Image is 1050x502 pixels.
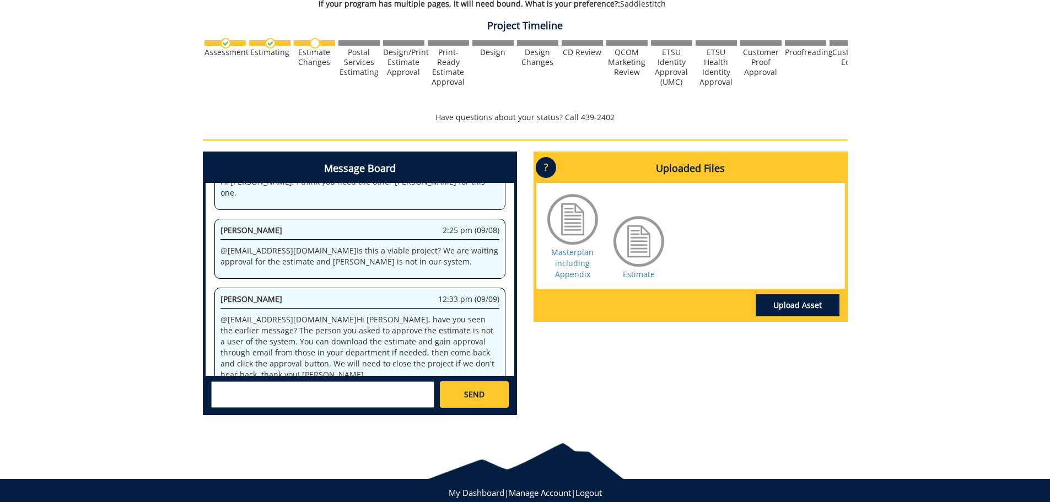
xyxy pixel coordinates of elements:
[220,38,231,48] img: checkmark
[464,389,484,400] span: SEND
[206,154,514,183] h4: Message Board
[606,47,648,77] div: QCOM Marketing Review
[220,225,282,235] span: [PERSON_NAME]
[203,112,848,123] p: Have questions about your status? Call 439-2402
[443,225,499,236] span: 2:25 pm (09/08)
[472,47,514,57] div: Design
[536,154,845,183] h4: Uploaded Files
[204,47,246,57] div: Assessment
[220,176,499,198] p: Hi [PERSON_NAME], I think you need the other [PERSON_NAME] for this one.
[383,47,424,77] div: Design/Print Estimate Approval
[509,487,571,498] a: Manage Account
[294,47,335,67] div: Estimate Changes
[551,247,594,279] a: Masterplan including Appendix
[220,294,282,304] span: [PERSON_NAME]
[696,47,737,87] div: ETSU Health Identity Approval
[785,47,826,57] div: Proofreading
[211,381,434,408] textarea: messageToSend
[623,269,655,279] a: Estimate
[740,47,782,77] div: Customer Proof Approval
[756,294,839,316] a: Upload Asset
[249,47,290,57] div: Estimating
[440,381,508,408] a: SEND
[203,20,848,31] h4: Project Timeline
[265,38,276,48] img: checkmark
[220,245,499,267] p: @ [EMAIL_ADDRESS][DOMAIN_NAME] Is this a viable project? We are waiting approval for the estimate...
[310,38,320,48] img: no
[536,157,556,178] p: ?
[575,487,602,498] a: Logout
[338,47,380,77] div: Postal Services Estimating
[449,487,504,498] a: My Dashboard
[438,294,499,305] span: 12:33 pm (09/09)
[220,314,499,380] p: @ [EMAIL_ADDRESS][DOMAIN_NAME] Hi [PERSON_NAME], have you seen the earlier message? The person yo...
[517,47,558,67] div: Design Changes
[562,47,603,57] div: CD Review
[428,47,469,87] div: Print-Ready Estimate Approval
[651,47,692,87] div: ETSU Identity Approval (UMC)
[830,47,871,67] div: Customer Edits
